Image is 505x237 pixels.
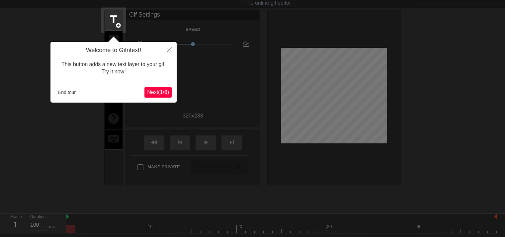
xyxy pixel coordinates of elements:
[144,87,172,98] button: Next
[55,87,78,97] button: End tour
[55,47,172,54] h4: Welcome to Gifntext!
[147,89,169,95] span: Next ( 1 / 6 )
[55,54,172,82] div: This button adds a new text layer to your gif. Try it now!
[162,42,177,57] button: Close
